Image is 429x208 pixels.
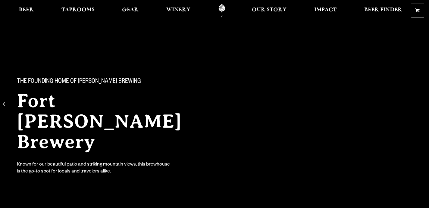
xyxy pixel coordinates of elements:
span: The Founding Home of [PERSON_NAME] Brewing [17,78,141,86]
a: Our Story [248,4,290,17]
a: Beer [15,4,38,17]
a: Taprooms [58,4,99,17]
span: Gear [122,8,139,12]
span: Taprooms [61,8,95,12]
a: Impact [310,4,340,17]
div: Known for our beautiful patio and striking mountain views, this brewhouse is the go-to spot for l... [17,162,171,175]
h2: Fort [PERSON_NAME] Brewery [17,91,205,152]
a: Beer Finder [360,4,406,17]
a: Gear [118,4,142,17]
a: Winery [162,4,194,17]
span: Impact [314,8,337,12]
span: Our Story [252,8,287,12]
span: Beer [19,8,34,12]
span: Beer Finder [364,8,402,12]
span: Winery [166,8,190,12]
a: Odell Home [211,4,233,17]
